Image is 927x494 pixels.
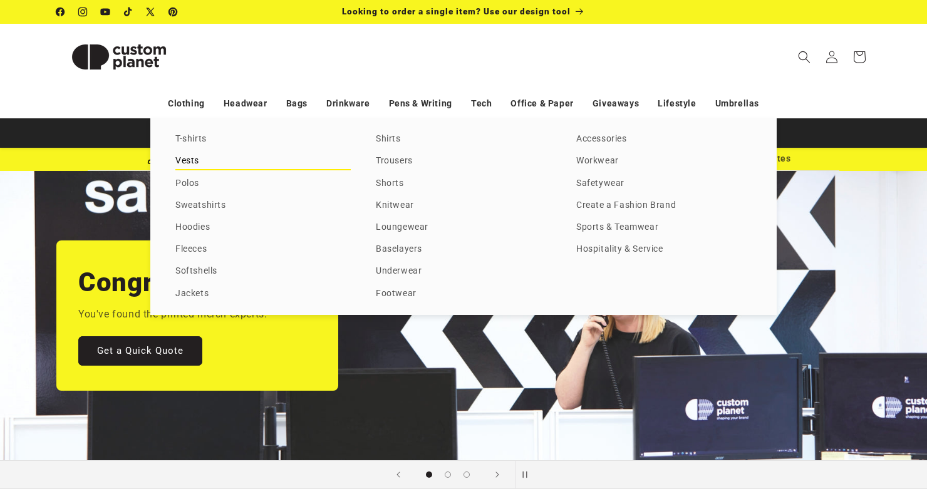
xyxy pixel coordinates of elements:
[175,241,351,258] a: Fleeces
[457,465,476,484] button: Load slide 3 of 3
[56,29,182,85] img: Custom Planet
[510,93,573,115] a: Office & Paper
[515,461,542,488] button: Pause slideshow
[484,461,511,488] button: Next slide
[376,153,551,170] a: Trousers
[576,219,752,236] a: Sports & Teamwear
[376,263,551,280] a: Underwear
[52,24,187,90] a: Custom Planet
[576,153,752,170] a: Workwear
[658,93,696,115] a: Lifestyle
[376,197,551,214] a: Knitwear
[576,175,752,192] a: Safetywear
[78,336,202,366] a: Get a Quick Quote
[175,175,351,192] a: Polos
[224,93,267,115] a: Headwear
[175,263,351,280] a: Softshells
[389,93,452,115] a: Pens & Writing
[175,153,351,170] a: Vests
[576,131,752,148] a: Accessories
[420,465,438,484] button: Load slide 1 of 3
[438,465,457,484] button: Load slide 2 of 3
[376,241,551,258] a: Baselayers
[78,306,267,324] p: You've found the printed merch experts.
[376,131,551,148] a: Shirts
[576,197,752,214] a: Create a Fashion Brand
[175,219,351,236] a: Hoodies
[376,219,551,236] a: Loungewear
[385,461,412,488] button: Previous slide
[168,93,205,115] a: Clothing
[175,286,351,302] a: Jackets
[720,359,927,494] iframe: Chat Widget
[342,6,571,16] span: Looking to order a single item? Use our design tool
[471,93,492,115] a: Tech
[286,93,308,115] a: Bags
[593,93,639,115] a: Giveaways
[376,175,551,192] a: Shorts
[175,197,351,214] a: Sweatshirts
[576,241,752,258] a: Hospitality & Service
[790,43,818,71] summary: Search
[715,93,759,115] a: Umbrellas
[175,131,351,148] a: T-shirts
[376,286,551,302] a: Footwear
[326,93,370,115] a: Drinkware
